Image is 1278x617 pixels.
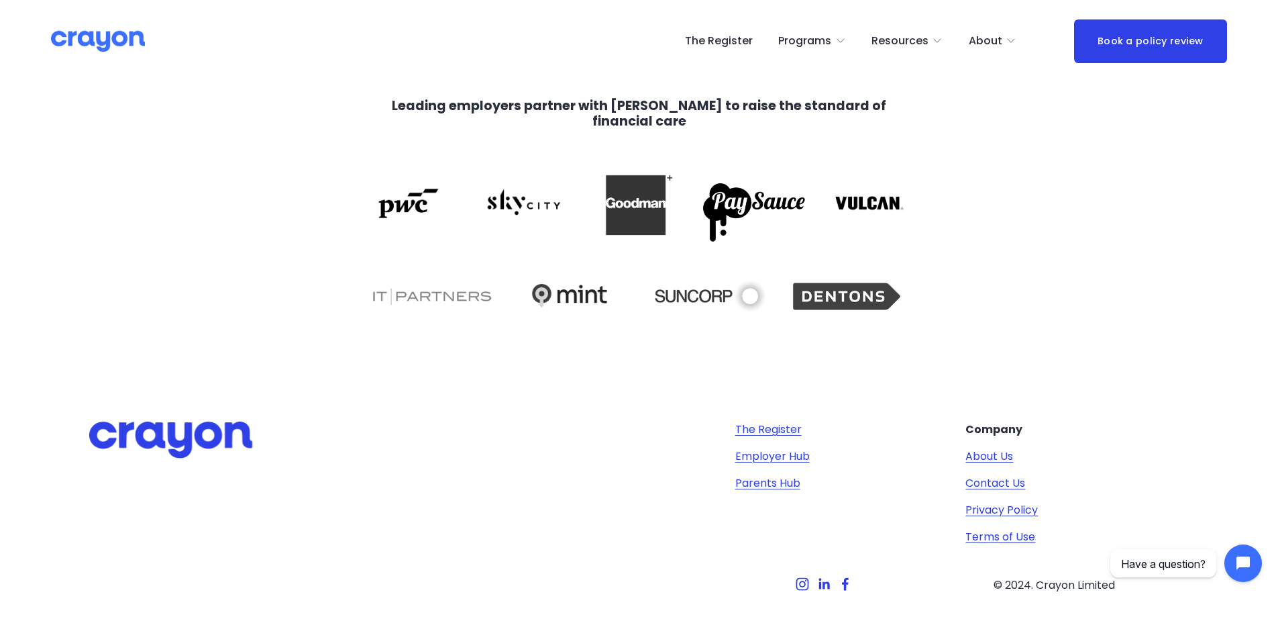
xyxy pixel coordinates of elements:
[392,97,889,130] strong: Leading employers partner with [PERSON_NAME] to raise the standard of financial care
[969,30,1017,52] a: folder dropdown
[965,422,1022,437] strong: Company
[871,32,928,51] span: Resources
[778,30,846,52] a: folder dropdown
[685,30,753,52] a: The Register
[1074,19,1227,63] a: Book a policy review
[965,502,1038,518] a: Privacy Policy
[735,448,810,465] a: Employer Hub
[778,32,831,51] span: Programs
[735,422,802,438] a: The Register
[871,30,943,52] a: folder dropdown
[796,577,809,591] a: Instagram
[965,529,1035,545] a: Terms of Use
[965,577,1142,594] p: © 2024. Crayon Limited
[969,32,1002,51] span: About
[51,30,145,53] img: Crayon
[817,577,831,591] a: LinkedIn
[965,448,1013,465] a: About Us
[839,577,852,591] a: Facebook
[735,475,800,491] a: Parents Hub
[965,475,1025,491] a: Contact Us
